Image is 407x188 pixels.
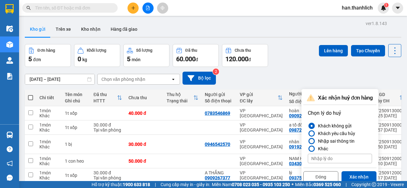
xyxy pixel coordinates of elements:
button: aim [157,3,168,14]
strong: 0369 525 060 [314,182,341,187]
div: 50.000 đ [128,159,160,164]
button: Đơn hàng5đơn [25,44,71,67]
div: Tên món [65,92,87,97]
div: 0909207722 [289,113,314,118]
button: Tạo Chuyến [351,45,385,56]
input: Nhập lý do [308,154,372,163]
span: đơn [33,57,41,62]
div: 1 món [39,139,59,144]
p: Chọn lý do huỷ [308,109,372,117]
span: 60.000 [176,55,196,63]
img: warehouse-icon [6,57,13,64]
div: ver 1.8.143 [366,20,387,27]
div: 1t xốp [65,173,87,178]
th: Toggle SortBy [163,89,202,106]
div: Nhận: VP [PERSON_NAME] [66,37,114,50]
div: Khác [39,144,59,149]
button: Kho gửi [25,22,51,37]
div: VP [GEOGRAPHIC_DATA] [240,108,283,118]
span: | [155,181,156,188]
span: kg [82,57,87,62]
span: caret-down [395,5,401,11]
div: 1t xốp [65,111,87,116]
button: caret-down [392,3,403,14]
div: 1 bị [65,142,87,147]
span: question-circle [7,146,13,152]
div: Khác [39,127,59,133]
sup: 1 [384,3,389,7]
div: 0946542570 [205,142,230,147]
span: message [7,175,13,181]
svg: open [171,77,176,82]
div: nhân [289,139,318,144]
span: file-add [146,6,150,10]
div: 1 món [39,108,59,113]
span: ⚪️ [292,183,293,186]
input: Tìm tên, số ĐT hoặc mã đơn [35,4,110,11]
div: 1t xốp [65,125,87,130]
div: Số lượng [136,48,152,53]
div: VP [GEOGRAPHIC_DATA] [240,139,283,149]
div: 06:50 [DATE] [372,144,404,149]
div: VP [GEOGRAPHIC_DATA] [240,156,283,166]
img: warehouse-icon [6,25,13,32]
div: Đã thu [93,92,117,97]
div: Khách yêu cầu hủy [315,130,355,137]
button: Kho nhận [76,22,106,37]
span: Miền Nam [212,181,290,188]
div: DLT2509130001 [372,139,404,144]
span: Miền Bắc [295,181,341,188]
button: Xác nhận [341,171,376,183]
div: Khác [39,113,59,118]
div: 0909267377 [205,175,230,180]
strong: 1900 633 818 [123,182,150,187]
button: Trên xe [51,22,76,37]
div: Chưa thu [235,48,251,53]
div: a tố đồ chay. [289,122,318,127]
img: warehouse-icon [6,41,13,48]
span: đ [196,57,198,62]
img: solution-icon [6,73,13,80]
div: Chi tiết [39,95,59,100]
div: 0937530875 [289,175,314,180]
div: Đã thu [185,48,197,53]
div: Mã GD [372,92,399,97]
span: | [346,181,347,188]
div: Khác [315,145,328,152]
sup: 2 [213,68,219,75]
button: Khối lượng0kg [74,44,120,67]
div: Ghi chú [65,98,87,103]
div: Khác [39,161,59,166]
div: 1 món [39,156,59,161]
th: Toggle SortBy [237,89,286,106]
div: Trạng thái [167,98,193,103]
div: Nhập sai thông tin [315,137,355,145]
div: Chọn văn phòng nhận [101,76,145,82]
div: Khác [39,175,59,180]
div: hoàn [289,108,318,113]
th: Toggle SortBy [90,89,125,106]
span: copyright [372,182,376,187]
div: A THẮNG [205,170,233,175]
button: Bộ lọc [183,72,216,85]
span: 5 [127,55,130,63]
span: notification [7,160,13,166]
strong: 0708 023 035 - 0935 103 250 [232,182,290,187]
div: Số điện thoại [289,99,318,104]
div: Đơn hàng [38,48,55,53]
div: 19:17 [DATE] [372,175,404,180]
div: 30.000 đ [128,142,160,147]
div: Khách không gửi [315,122,351,130]
span: 0 [78,55,81,63]
span: Hỗ trợ kỹ thuật: [92,181,150,188]
div: Số điện thoại [205,98,233,103]
span: search [26,6,31,10]
div: 1 con heo [65,159,87,164]
div: DLT2509120006 [372,170,404,175]
div: 30.000 đ [93,170,122,175]
button: Đóng [303,171,338,183]
div: Gửi: VP [GEOGRAPHIC_DATA] [5,37,63,50]
div: DLT2509130002 [372,122,404,127]
img: icon-new-feature [381,5,386,11]
div: Tại văn phòng [93,175,122,180]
